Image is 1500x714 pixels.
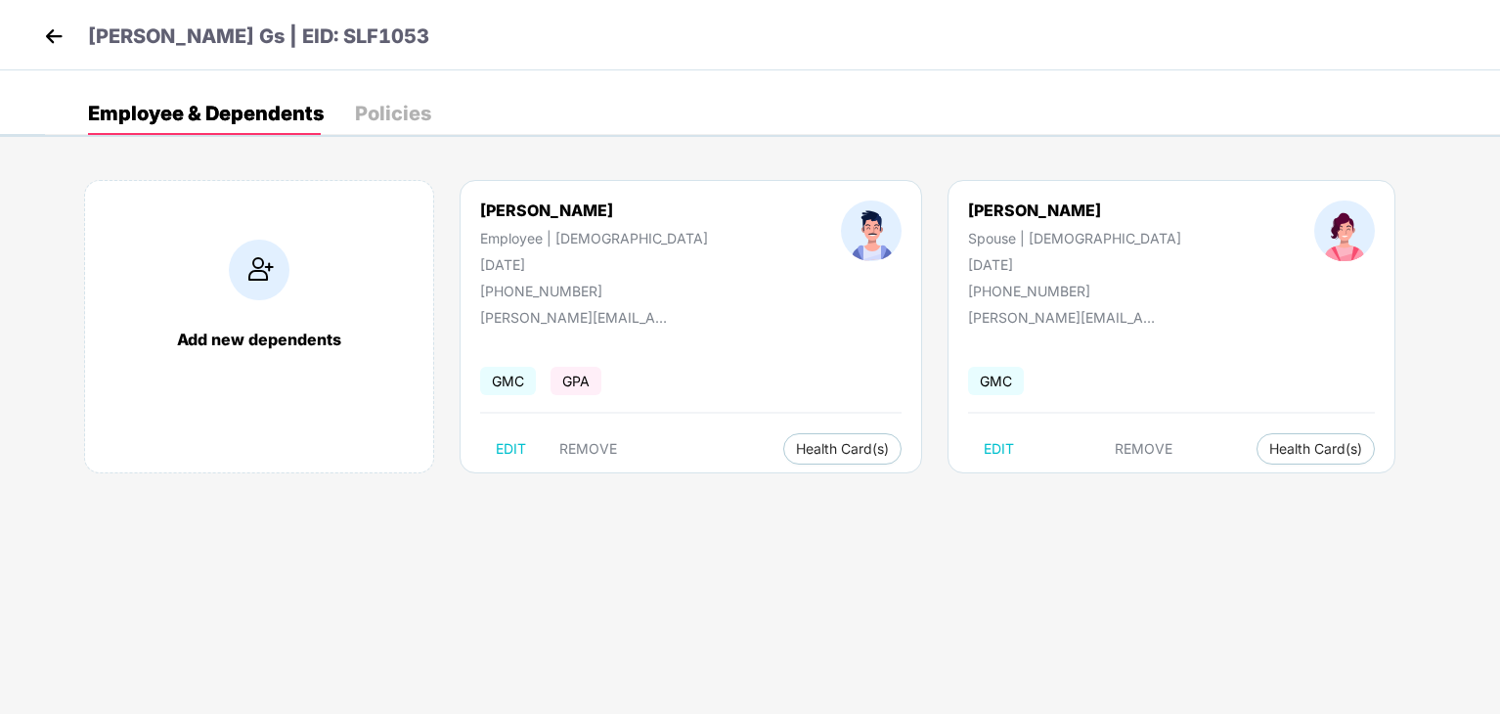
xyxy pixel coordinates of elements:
[88,22,429,52] p: [PERSON_NAME] Gs | EID: SLF1053
[1257,433,1375,465] button: Health Card(s)
[1314,201,1375,261] img: profileImage
[480,256,708,273] div: [DATE]
[841,201,902,261] img: profileImage
[968,433,1030,465] button: EDIT
[480,367,536,395] span: GMC
[496,441,526,457] span: EDIT
[1115,441,1172,457] span: REMOVE
[229,240,289,300] img: addIcon
[480,230,708,246] div: Employee | [DEMOGRAPHIC_DATA]
[968,283,1181,299] div: [PHONE_NUMBER]
[796,444,889,454] span: Health Card(s)
[544,433,633,465] button: REMOVE
[968,201,1181,220] div: [PERSON_NAME]
[39,22,68,51] img: back
[1269,444,1362,454] span: Health Card(s)
[1099,433,1188,465] button: REMOVE
[480,201,708,220] div: [PERSON_NAME]
[968,367,1024,395] span: GMC
[355,104,431,123] div: Policies
[559,441,617,457] span: REMOVE
[968,230,1181,246] div: Spouse | [DEMOGRAPHIC_DATA]
[105,330,414,349] div: Add new dependents
[984,441,1014,457] span: EDIT
[968,256,1181,273] div: [DATE]
[783,433,902,465] button: Health Card(s)
[480,283,708,299] div: [PHONE_NUMBER]
[551,367,601,395] span: GPA
[968,309,1164,326] div: [PERSON_NAME][EMAIL_ADDRESS][DOMAIN_NAME]
[480,309,676,326] div: [PERSON_NAME][EMAIL_ADDRESS][DOMAIN_NAME]
[480,433,542,465] button: EDIT
[88,104,324,123] div: Employee & Dependents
